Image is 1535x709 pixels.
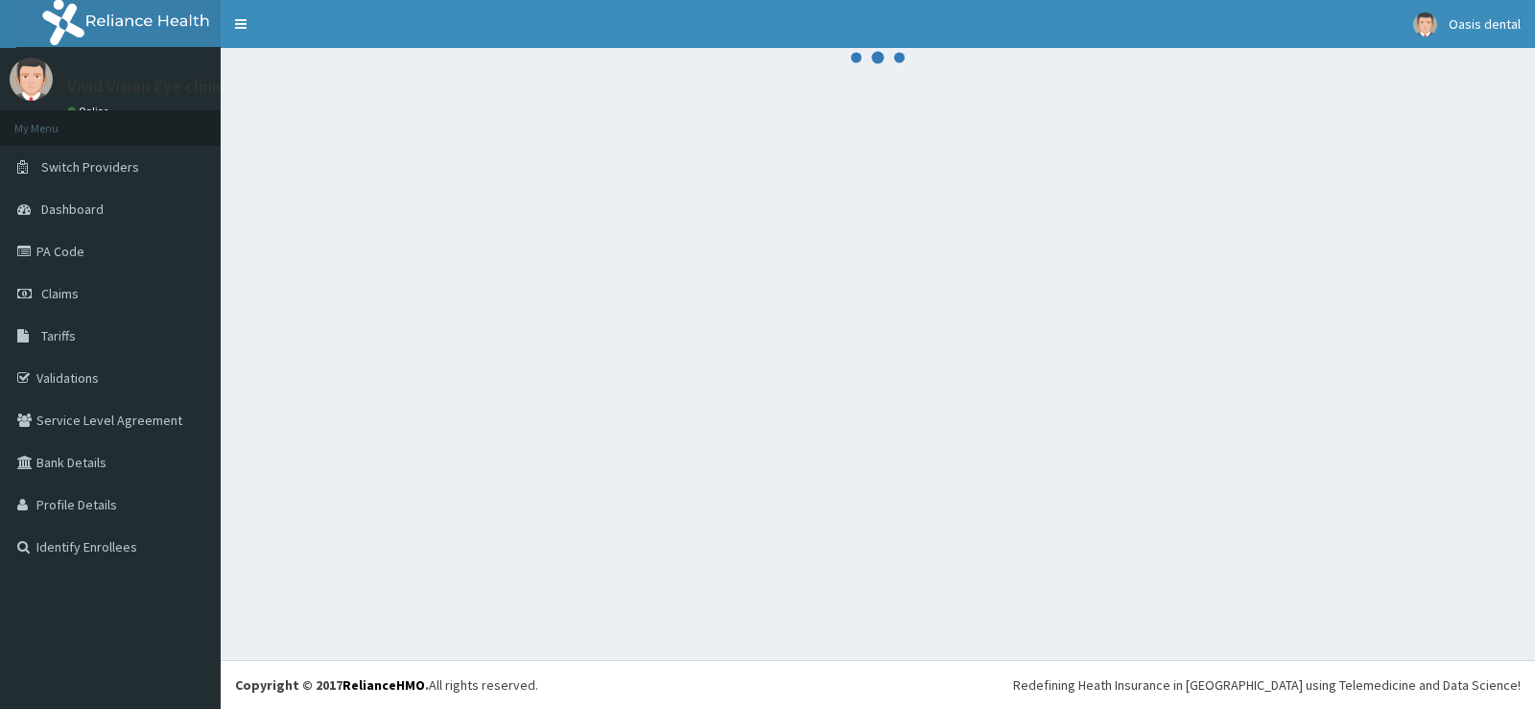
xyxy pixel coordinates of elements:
[41,158,139,176] span: Switch Providers
[342,676,425,694] a: RelianceHMO
[1449,15,1521,33] span: Oasis dental
[67,78,224,95] p: Vivid Vision Eye clinic
[1413,12,1437,36] img: User Image
[41,201,104,218] span: Dashboard
[1013,675,1521,695] div: Redefining Heath Insurance in [GEOGRAPHIC_DATA] using Telemedicine and Data Science!
[235,676,429,694] strong: Copyright © 2017 .
[849,29,907,86] svg: audio-loading
[67,105,113,118] a: Online
[10,58,53,101] img: User Image
[41,285,79,302] span: Claims
[221,660,1535,709] footer: All rights reserved.
[41,327,76,344] span: Tariffs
